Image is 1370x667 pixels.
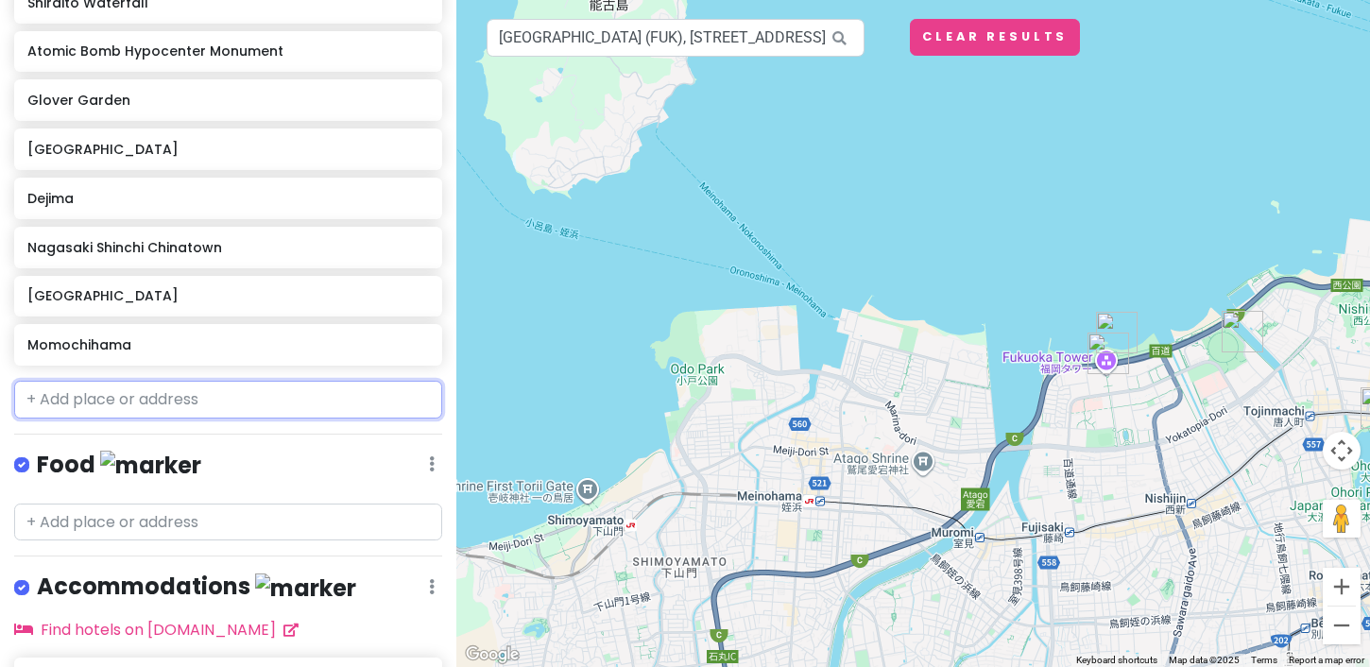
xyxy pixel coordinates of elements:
div: teamLab Forest Fukuoka [1222,311,1263,352]
button: Map camera controls [1323,432,1361,470]
h6: [GEOGRAPHIC_DATA] [27,287,429,304]
img: marker [255,573,356,603]
h6: Glover Garden [27,92,429,109]
span: Map data ©2025 [1169,655,1240,665]
img: Google [461,642,523,667]
input: Search a place [487,19,865,57]
h6: Atomic Bomb Hypocenter Monument [27,43,429,60]
a: Open this area in Google Maps (opens a new window) [461,642,523,667]
h6: Momochihama [27,336,429,353]
div: Momochihama [1096,312,1138,353]
button: Drag Pegman onto the map to open Street View [1323,500,1361,538]
h4: Accommodations [37,572,356,603]
img: marker [100,451,201,480]
h6: Dejima [27,190,429,207]
h4: Food [37,450,201,481]
button: Keyboard shortcuts [1076,654,1157,667]
h6: [GEOGRAPHIC_DATA] [27,141,429,158]
a: Terms (opens in new tab) [1251,655,1277,665]
button: Zoom out [1323,607,1361,644]
a: Report a map error [1289,655,1364,665]
a: Find hotels on [DOMAIN_NAME] [14,619,299,641]
div: Fukuoka Tower [1087,333,1129,374]
input: + Add place or address [14,504,442,541]
button: Clear Results [910,19,1080,56]
h6: Nagasaki Shinchi Chinatown [27,239,429,256]
button: Zoom in [1323,568,1361,606]
input: + Add place or address [14,381,442,419]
